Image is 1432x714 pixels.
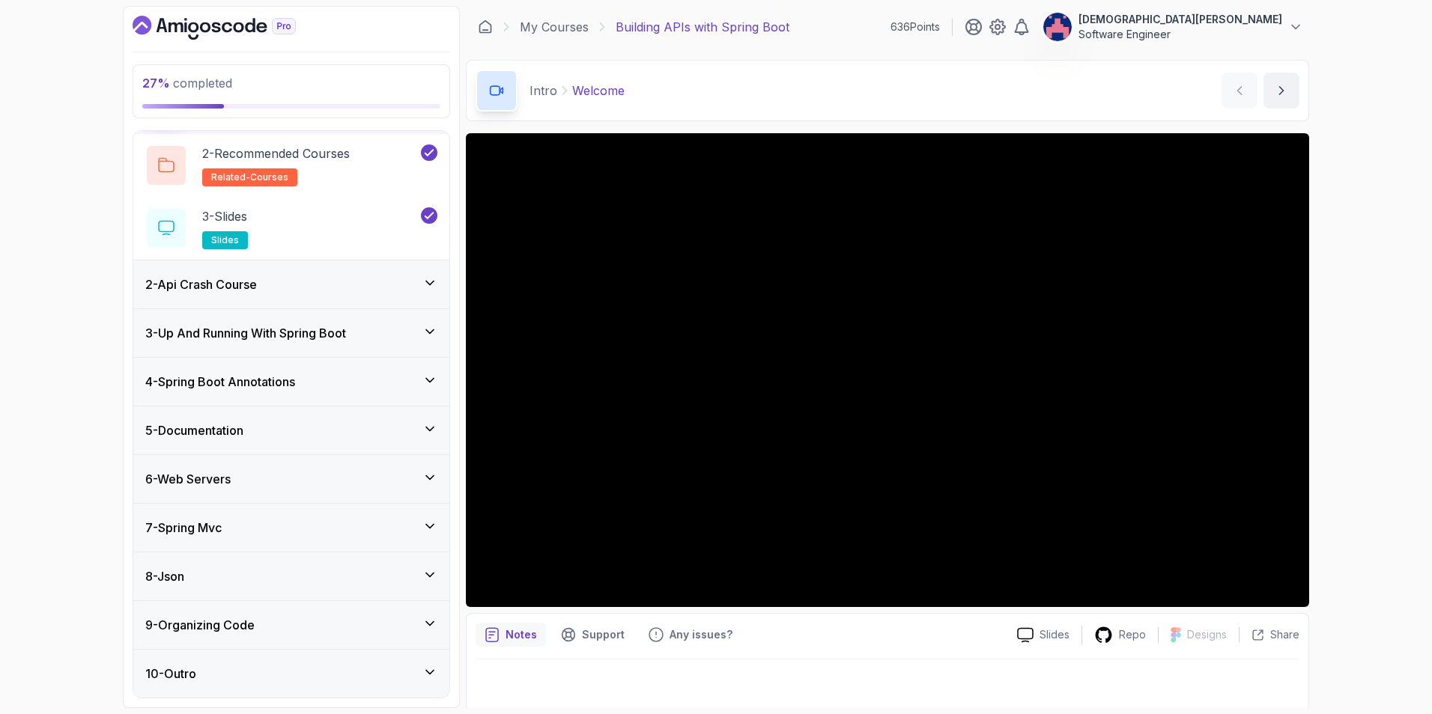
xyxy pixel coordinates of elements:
[1043,13,1072,41] img: user profile image
[478,19,493,34] a: Dashboard
[552,623,634,647] button: Support button
[211,234,239,246] span: slides
[506,627,537,642] p: Notes
[133,309,449,357] button: 3-Up And Running With Spring Boot
[145,324,346,342] h3: 3 - Up And Running With Spring Boot
[520,18,589,36] a: My Courses
[145,519,222,537] h3: 7 - Spring Mvc
[211,171,288,183] span: related-courses
[1222,73,1257,109] button: previous content
[1082,626,1158,644] a: Repo
[145,207,437,249] button: 3-Slidesslides
[145,567,184,585] h3: 8 - Json
[142,76,232,91] span: completed
[145,616,255,634] h3: 9 - Organizing Code
[1078,27,1282,42] p: Software Engineer
[145,144,437,186] button: 2-Recommended Coursesrelated-courses
[1040,627,1070,642] p: Slides
[582,627,625,642] p: Support
[145,470,231,488] h3: 6 - Web Servers
[133,601,449,649] button: 9-Organizing Code
[1005,627,1081,643] a: Slides
[1187,627,1227,642] p: Designs
[145,275,257,293] h3: 2 - Api Crash Course
[142,76,170,91] span: 27 %
[202,207,247,225] p: 3 - Slides
[616,18,789,36] p: Building APIs with Spring Boot
[133,16,330,40] a: Dashboard
[145,373,295,391] h3: 4 - Spring Boot Annotations
[145,665,196,683] h3: 10 - Outro
[133,552,449,600] button: 8-Json
[1270,627,1299,642] p: Share
[133,455,449,503] button: 6-Web Servers
[466,133,1309,607] iframe: 1 - Hi
[202,144,350,162] p: 2 - Recommended Courses
[891,19,940,34] p: 636 Points
[572,82,625,100] p: Welcome
[133,504,449,552] button: 7-Spring Mvc
[530,82,557,100] p: Intro
[1239,627,1299,642] button: Share
[1078,12,1282,27] p: [DEMOGRAPHIC_DATA][PERSON_NAME]
[670,627,732,642] p: Any issues?
[1043,12,1303,42] button: user profile image[DEMOGRAPHIC_DATA][PERSON_NAME]Software Engineer
[640,623,741,647] button: Feedback button
[133,650,449,698] button: 10-Outro
[476,623,546,647] button: notes button
[133,358,449,406] button: 4-Spring Boot Annotations
[1119,627,1146,642] p: Repo
[145,421,243,439] h3: 5 - Documentation
[1263,73,1299,109] button: next content
[133,260,449,308] button: 2-Api Crash Course
[133,406,449,454] button: 5-Documentation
